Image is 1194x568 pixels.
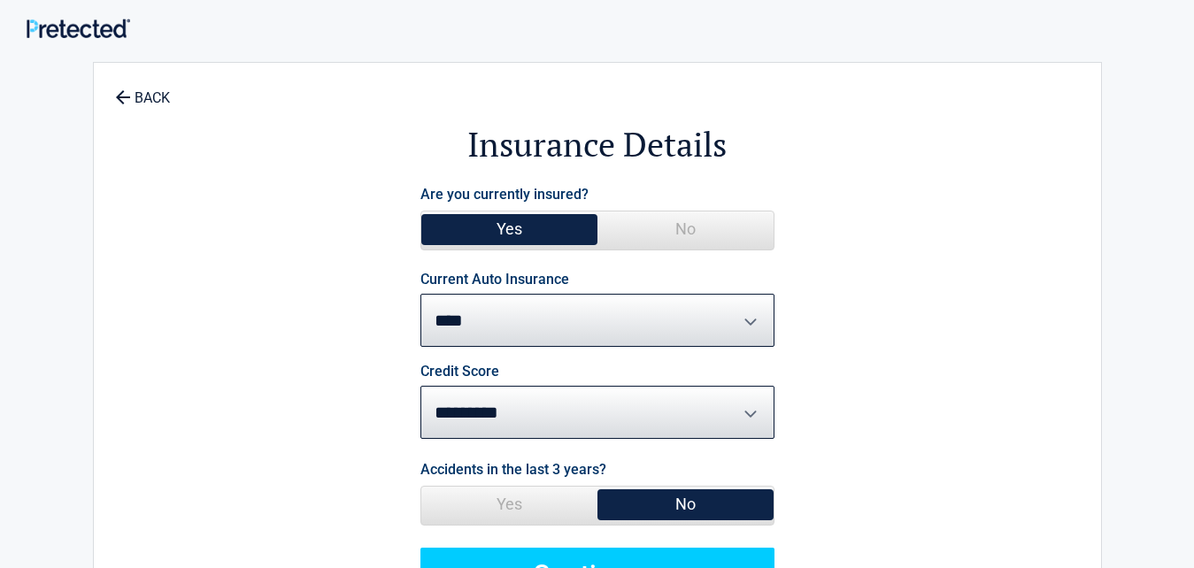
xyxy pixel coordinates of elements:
label: Credit Score [420,365,499,379]
a: BACK [112,74,173,105]
span: No [597,487,774,522]
span: No [597,211,774,247]
label: Are you currently insured? [420,182,589,206]
span: Yes [421,487,597,522]
h2: Insurance Details [191,122,1004,167]
label: Accidents in the last 3 years? [420,457,606,481]
img: Main Logo [27,19,130,37]
span: Yes [421,211,597,247]
label: Current Auto Insurance [420,272,569,287]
